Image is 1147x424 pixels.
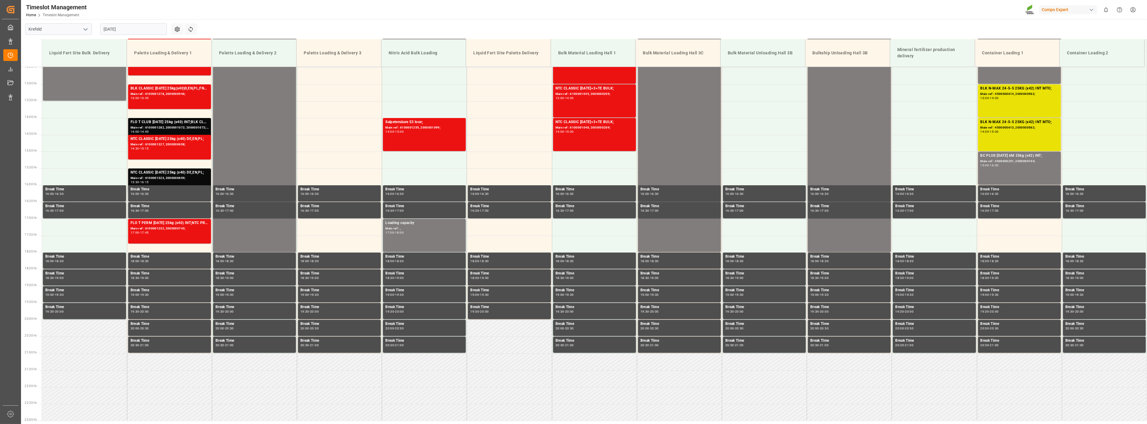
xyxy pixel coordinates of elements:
div: Nitric Acid Bulk Loading [386,47,461,59]
div: Break Time [385,186,463,192]
div: Timeslot Management [26,3,87,12]
div: - [989,209,990,212]
div: - [564,209,565,212]
button: Help Center [1113,3,1126,17]
div: 16:15 [140,181,149,183]
div: 16:30 [45,209,54,212]
div: - [989,260,990,262]
div: 16:30 [1065,209,1074,212]
div: 16:00 [470,192,479,195]
div: - [224,192,225,195]
div: 18:00 [215,260,224,262]
div: 18:30 [990,260,999,262]
div: 16:00 [810,192,819,195]
div: 19:00 [990,277,999,279]
div: 18:30 [395,260,404,262]
div: Break Time [980,254,1058,260]
div: Main ref : 4500000251, 2000000104; [980,159,1058,164]
div: 16:00 [215,192,224,195]
div: 15:00 [980,164,989,167]
div: Break Time [725,271,803,277]
div: - [989,277,990,279]
div: Break Time [45,186,124,192]
div: - [819,192,820,195]
div: - [734,209,735,212]
div: - [309,209,310,212]
img: Screenshot%202023-09-29%20at%2010.02.21.png_1712312052.png [1025,5,1035,15]
div: Paletts Loading & Delivery 3 [301,47,376,59]
div: 16:30 [310,192,319,195]
div: Break Time [45,203,124,209]
div: Container Loading 2 [1064,47,1139,59]
div: - [564,97,565,99]
div: 13:00 [980,97,989,99]
div: Break Time [215,254,294,260]
div: - [309,192,310,195]
span: 15:30 Hr [25,166,37,169]
div: 17:00 [820,209,829,212]
div: 18:00 [300,260,309,262]
div: Paletts Loading & Delivery 1 [132,47,207,59]
div: 16:30 [555,209,564,212]
div: 17:45 [140,231,149,234]
div: 18:00 [1065,260,1074,262]
div: 18:00 [555,260,564,262]
div: Break Time [895,254,973,260]
div: Break Time [555,254,634,260]
div: - [139,181,140,183]
div: - [734,260,735,262]
div: 14:00 [385,130,394,133]
div: - [819,277,820,279]
div: 14:00 [555,130,564,133]
div: 16:30 [1075,192,1084,195]
div: - [734,192,735,195]
div: Break Time [640,203,718,209]
div: - [139,260,140,262]
div: Break Time [45,254,124,260]
div: 18:30 [565,260,574,262]
div: 17:00 [565,209,574,212]
div: 17:00 [131,231,139,234]
div: 17:00 [1075,209,1084,212]
div: 16:00 [45,192,54,195]
div: 18:30 [905,260,914,262]
div: Main ref : 6100001323, 2000000659; [131,176,209,181]
div: 16:30 [480,192,489,195]
div: - [309,260,310,262]
div: NTC CLASSIC [DATE]+3+TE BULK; [555,86,634,92]
div: - [224,209,225,212]
div: Break Time [300,203,378,209]
div: - [139,97,140,99]
div: 16:00 [980,192,989,195]
div: - [54,209,55,212]
div: - [224,277,225,279]
div: BLK CLASSIC [DATE] 25kg(x40)D,EN,PL,FNL;SPORTICA K 30-0-10 26%UH 25kg (x40) INT;FTL SP 18-5-8 25k... [131,86,209,92]
div: 18:00 [980,260,989,262]
div: - [564,277,565,279]
div: 18:30 [810,277,819,279]
div: 16:30 [395,192,404,195]
div: 16:00 [131,192,139,195]
div: - [904,260,905,262]
div: 16:30 [131,209,139,212]
div: 19:00 [140,277,149,279]
input: DD.MM.YYYY [100,23,167,35]
div: 18:30 [131,277,139,279]
div: Break Time [725,186,803,192]
span: 14:30 Hr [25,132,37,135]
div: - [649,260,650,262]
div: 16:30 [810,209,819,212]
div: 16:30 [300,209,309,212]
div: - [309,277,310,279]
div: Break Time [1065,271,1143,277]
div: NTC CLASSIC [DATE] 25kg (x40) DE,EN,PL; [131,136,209,142]
div: 16:00 [555,192,564,195]
div: 19:00 [650,277,659,279]
div: 18:30 [470,277,479,279]
div: Break Time [980,271,1058,277]
div: 14:00 [980,130,989,133]
div: - [904,277,905,279]
div: 16:00 [895,192,904,195]
div: - [989,192,990,195]
div: Break Time [385,203,463,209]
